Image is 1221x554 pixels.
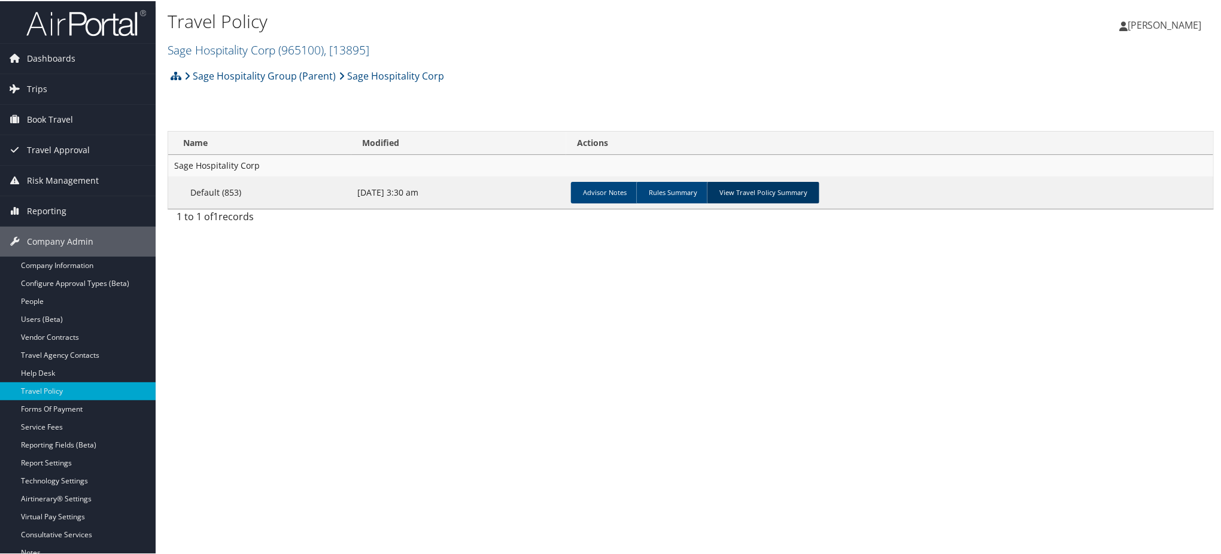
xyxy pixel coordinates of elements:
[177,208,420,229] div: 1 to 1 of records
[213,209,218,222] span: 1
[168,130,351,154] th: Name: activate to sort column ascending
[707,181,819,202] a: View Travel Policy Summary
[27,42,75,72] span: Dashboards
[168,41,369,57] a: Sage Hospitality Corp
[339,63,444,87] a: Sage Hospitality Corp
[168,154,1213,175] td: Sage Hospitality Corp
[324,41,369,57] span: , [ 13895 ]
[351,175,566,208] td: [DATE] 3:30 am
[27,165,99,194] span: Risk Management
[27,104,73,133] span: Book Travel
[636,181,709,202] a: Rules Summary
[184,63,336,87] a: Sage Hospitality Group (Parent)
[571,181,639,202] a: Advisor Notes
[27,226,93,255] span: Company Admin
[1119,6,1214,42] a: [PERSON_NAME]
[26,8,146,36] img: airportal-logo.png
[1128,17,1202,31] span: [PERSON_NAME]
[27,134,90,164] span: Travel Approval
[278,41,324,57] span: ( 965100 )
[566,130,1213,154] th: Actions
[351,130,566,154] th: Modified: activate to sort column ascending
[168,175,351,208] td: Default (853)
[168,8,865,33] h1: Travel Policy
[27,73,47,103] span: Trips
[27,195,66,225] span: Reporting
